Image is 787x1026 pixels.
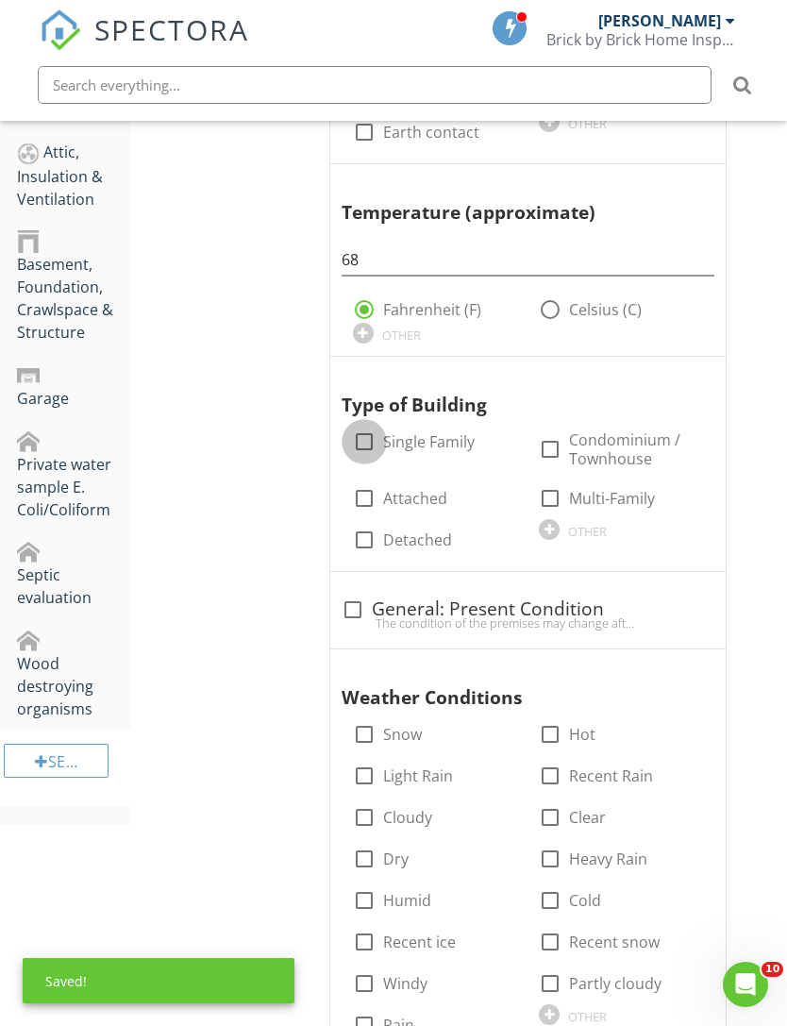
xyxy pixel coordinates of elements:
label: Single Family [383,432,475,451]
iframe: Intercom live chat [723,962,768,1007]
div: OTHER [568,524,607,539]
div: Brick by Brick Home Inspections, LLC [546,30,735,49]
label: Humid [383,891,431,910]
div: Garage [17,362,131,410]
label: Fahrenheit (F) [383,300,481,319]
label: Recent ice [383,933,456,951]
label: Celsius (C) [569,300,642,319]
label: Snow [383,725,422,744]
label: Cold [569,891,601,910]
div: Section [4,744,109,778]
label: Light Rain [383,766,453,785]
label: Recent snow [569,933,660,951]
label: Condominium / Townhouse [569,430,703,468]
div: The condition of the premises may change after the date of inspection due to many factors such as... [342,615,714,631]
label: Multi-Family [569,489,655,508]
input: Search everything... [38,66,712,104]
label: Detached [383,530,452,549]
div: Weather Conditions [342,657,695,712]
a: SPECTORA [40,25,249,65]
label: Partly cloudy [569,974,661,993]
span: 10 [762,962,783,977]
label: Dry [383,849,409,868]
label: Cloudy [383,808,432,827]
input: # [342,244,714,276]
div: Wood destroying organisms [17,628,131,720]
label: Heavy Rain [569,849,647,868]
label: Clear [569,808,606,827]
label: Earth contact [383,123,479,142]
div: OTHER [568,1009,607,1024]
label: Attached [383,489,447,508]
div: Basement, Foundation, Crawlspace & Structure [17,229,131,345]
div: [PERSON_NAME] [598,11,721,30]
img: The Best Home Inspection Software - Spectora [40,9,81,51]
div: Septic evaluation [17,540,131,610]
span: SPECTORA [94,9,249,49]
div: Temperature (approximate) [342,172,695,227]
label: Recent Rain [569,766,653,785]
div: OTHER [382,328,421,343]
div: OTHER [568,116,607,131]
div: Private water sample E. Coli/Coliform [17,429,131,521]
label: Windy [383,974,427,993]
div: Attic, Insulation & Ventilation [17,141,131,210]
div: Type of Building [342,364,695,419]
div: Saved! [23,958,294,1003]
label: Hot [569,725,595,744]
